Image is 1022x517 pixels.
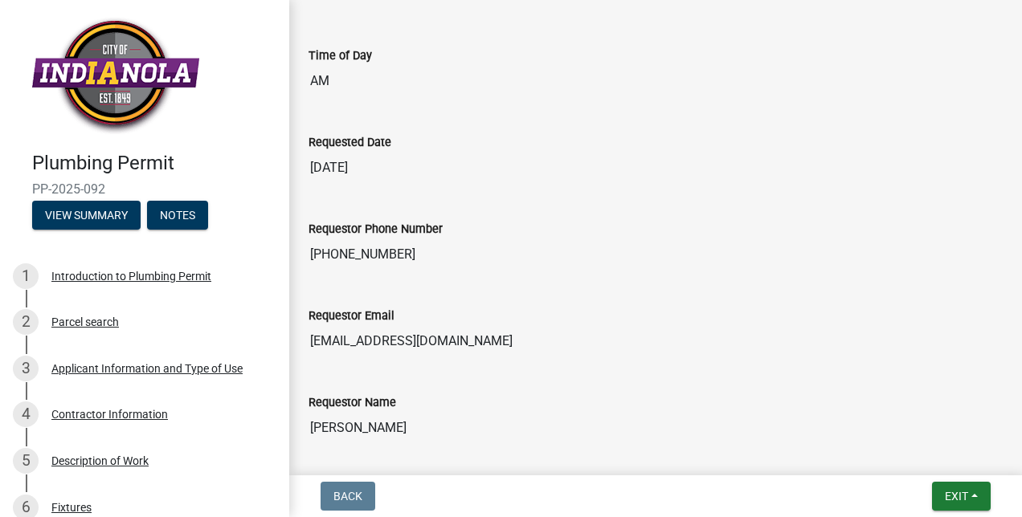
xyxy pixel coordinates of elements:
span: Exit [945,490,968,503]
wm-modal-confirm: Notes [147,210,208,222]
label: Requestor Phone Number [309,224,443,235]
span: Back [333,490,362,503]
button: View Summary [32,201,141,230]
button: Back [321,482,375,511]
button: Exit [932,482,991,511]
span: PP-2025-092 [32,181,257,197]
div: 2 [13,309,39,335]
div: Description of Work [51,455,149,466]
label: Requestor Email [309,311,394,322]
div: Applicant Information and Type of Use [51,363,243,374]
div: 1 [13,263,39,289]
div: 4 [13,401,39,427]
h4: Plumbing Permit [32,152,276,175]
div: 3 [13,356,39,381]
button: Notes [147,201,208,230]
div: Parcel search [51,316,119,328]
div: Fixtures [51,502,92,513]
label: Requested Date [309,137,391,149]
label: Time of Day [309,51,372,62]
div: Introduction to Plumbing Permit [51,271,211,282]
img: City of Indianola, Iowa [32,17,199,135]
div: Contractor Information [51,409,168,420]
label: Requestor Name [309,397,396,409]
wm-modal-confirm: Summary [32,210,141,222]
div: 5 [13,448,39,474]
